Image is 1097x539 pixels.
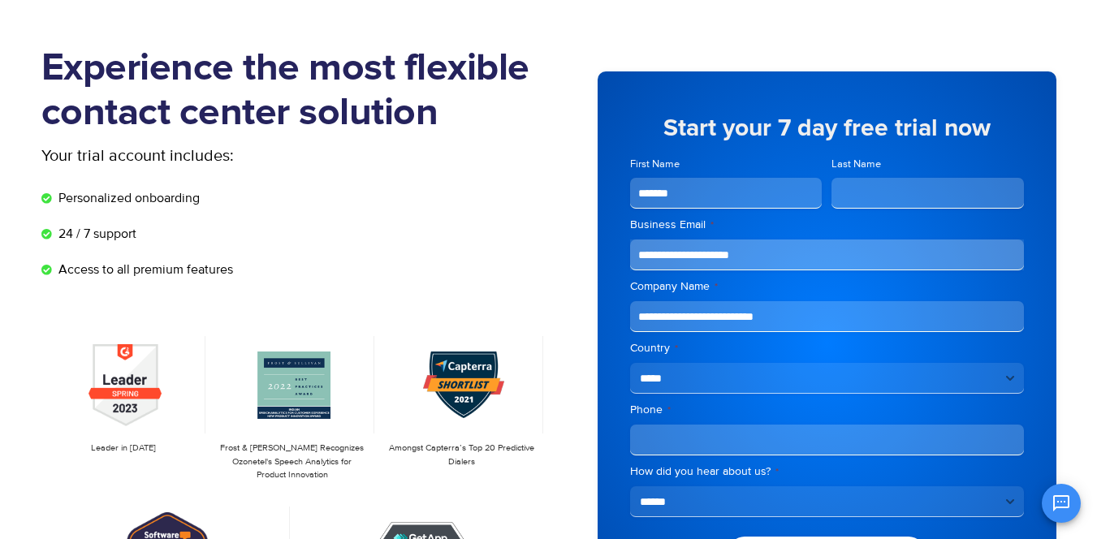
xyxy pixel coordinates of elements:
[54,260,233,279] span: Access to all premium features
[630,340,1024,356] label: Country
[630,157,823,172] label: First Name
[1042,484,1081,523] button: Open chat
[41,46,549,136] h1: Experience the most flexible contact center solution
[630,217,1024,233] label: Business Email
[54,188,200,208] span: Personalized onboarding
[50,442,197,455] p: Leader in [DATE]
[387,442,535,468] p: Amongst Capterra’s Top 20 Predictive Dialers
[630,116,1024,140] h5: Start your 7 day free trial now
[831,157,1024,172] label: Last Name
[54,224,136,244] span: 24 / 7 support
[41,144,427,168] p: Your trial account includes:
[630,278,1024,295] label: Company Name
[630,402,1024,418] label: Phone
[218,442,366,482] p: Frost & [PERSON_NAME] Recognizes Ozonetel's Speech Analytics for Product Innovation
[630,464,1024,480] label: How did you hear about us?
